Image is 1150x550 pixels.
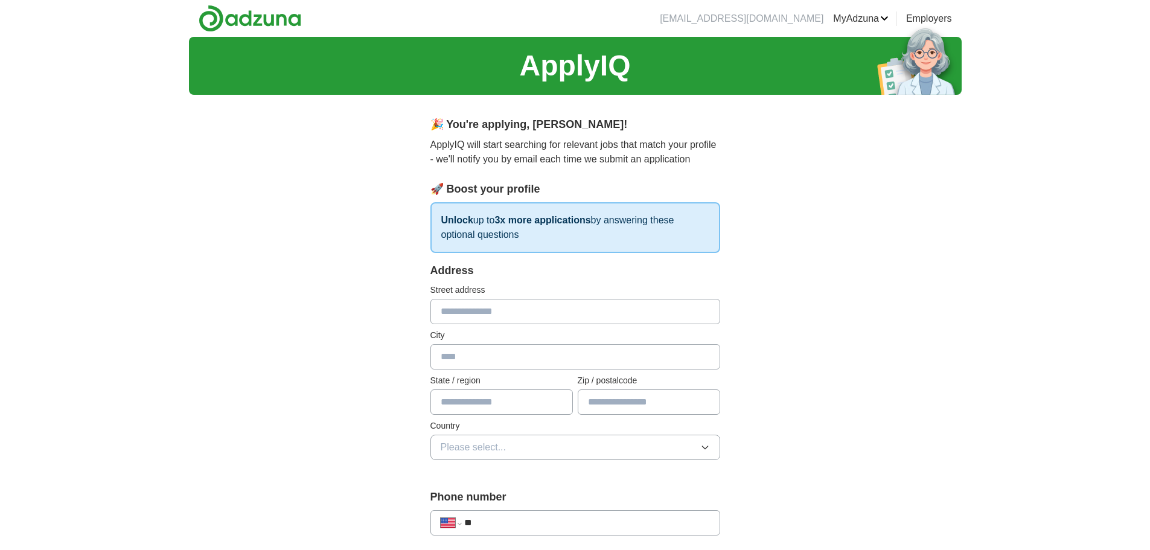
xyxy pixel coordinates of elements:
label: Country [430,420,720,432]
strong: 3x more applications [494,215,590,225]
label: State / region [430,374,573,387]
span: Please select... [441,440,506,455]
a: Employers [906,11,952,26]
a: MyAdzuna [833,11,889,26]
div: Address [430,263,720,279]
label: Zip / postalcode [578,374,720,387]
img: Adzuna logo [199,5,301,32]
h1: ApplyIQ [519,44,630,88]
p: ApplyIQ will start searching for relevant jobs that match your profile - we'll notify you by emai... [430,138,720,167]
li: [EMAIL_ADDRESS][DOMAIN_NAME] [660,11,823,26]
label: Street address [430,284,720,296]
label: Phone number [430,489,720,505]
div: 🎉 You're applying , [PERSON_NAME] ! [430,117,720,133]
button: Please select... [430,435,720,460]
label: City [430,329,720,342]
p: up to by answering these optional questions [430,202,720,253]
strong: Unlock [441,215,473,225]
div: 🚀 Boost your profile [430,181,720,197]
